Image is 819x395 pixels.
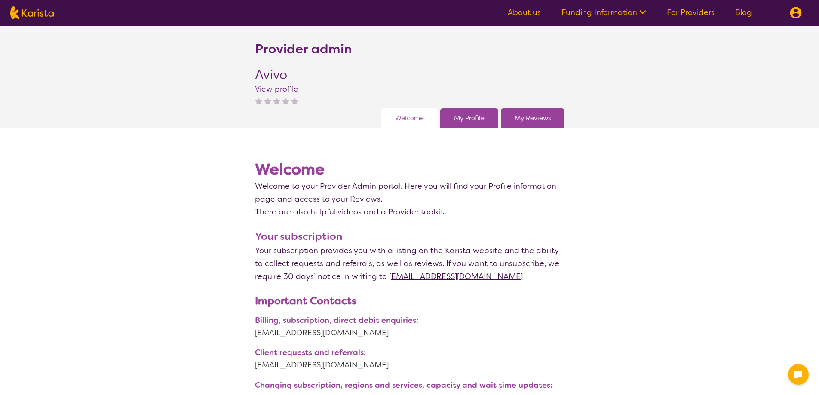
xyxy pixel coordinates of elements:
a: [EMAIL_ADDRESS][DOMAIN_NAME] [255,358,564,371]
p: Changing subscription, regions and services, capacity and wait time updates: [255,380,564,391]
a: View profile [255,84,298,94]
p: There are also helpful videos and a Provider toolkit. [255,205,564,218]
a: Welcome [395,112,424,125]
a: About us [508,7,541,18]
a: My Reviews [515,112,551,125]
h1: Welcome [255,159,564,180]
img: nonereviewstar [282,97,289,104]
h2: Avivo [255,67,300,83]
a: Blog [735,7,752,18]
p: Client requests and referrals: [255,347,564,358]
img: nonereviewstar [291,97,298,104]
a: For Providers [667,7,715,18]
h3: Your subscription [255,229,564,244]
p: Billing, subscription, direct debit enquiries: [255,315,564,326]
a: [EMAIL_ADDRESS][DOMAIN_NAME] [255,326,564,339]
a: Funding Information [561,7,646,18]
img: nonereviewstar [255,97,262,104]
h2: Provider admin [255,41,352,57]
p: Your subscription provides you with a listing on the Karista website and the ability to collect r... [255,244,564,283]
img: nonereviewstar [264,97,271,104]
img: nonereviewstar [273,97,280,104]
p: Welcome to your Provider Admin portal. Here you will find your Profile information page and acces... [255,180,564,205]
b: Important Contacts [255,294,356,308]
a: [EMAIL_ADDRESS][DOMAIN_NAME] [389,271,523,282]
img: Karista logo [10,6,54,19]
a: My Profile [454,112,485,125]
img: menu [790,7,802,19]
